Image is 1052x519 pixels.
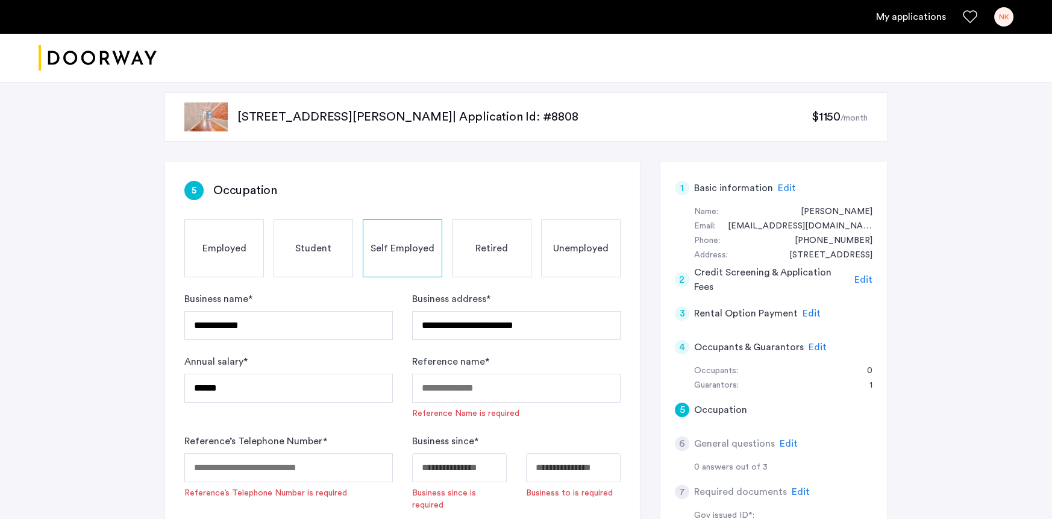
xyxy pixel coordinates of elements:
[694,461,872,475] div: 0 answers out of 3
[184,434,327,448] label: Reference’s Telephone Number *
[675,181,689,195] div: 1
[716,219,872,234] div: kriebeln10@gmail.com
[184,354,248,369] label: Annual salary *
[553,241,609,256] span: Unemployed
[412,487,507,511] span: Business since is required
[809,342,827,352] span: Edit
[694,248,728,263] div: Address:
[184,181,204,200] div: 5
[412,354,489,369] label: Reference name *
[854,275,872,285] span: Edit
[694,205,718,219] div: Name:
[778,183,796,193] span: Edit
[694,485,787,499] h5: Required documents
[694,364,738,379] div: Occupants:
[39,36,157,81] a: Cazamio logo
[963,10,977,24] a: Favorites
[412,434,478,448] label: Business since *
[675,436,689,451] div: 6
[857,379,872,393] div: 1
[694,403,747,417] h5: Occupation
[694,234,720,248] div: Phone:
[475,241,508,256] span: Retired
[855,364,872,379] div: 0
[777,248,872,263] div: 410 Edgeworth Lane
[694,306,798,321] h5: Rental Option Payment
[694,181,773,195] h5: Basic information
[526,487,621,499] span: Business to is required
[412,292,490,306] label: Business address *
[202,241,246,256] span: Employed
[675,272,689,287] div: 2
[526,453,621,482] input: Available date
[675,403,689,417] div: 5
[694,340,804,354] h5: Occupants & Guarantors
[184,487,393,499] span: Reference’s Telephone Number is required
[675,306,689,321] div: 3
[876,10,946,24] a: My application
[184,292,252,306] label: Business name *
[237,109,812,125] p: [STREET_ADDRESS][PERSON_NAME] | Application Id: #8808
[184,102,228,131] img: apartment
[694,436,775,451] h5: General questions
[783,234,872,248] div: +14129089060
[412,453,507,482] input: Available date
[295,241,331,256] span: Student
[694,265,850,294] h5: Credit Screening & Application Fees
[812,111,841,123] span: $1150
[371,241,434,256] span: Self Employed
[803,309,821,318] span: Edit
[694,219,716,234] div: Email:
[841,114,868,122] sub: /month
[694,379,739,393] div: Guarantors:
[412,407,621,420] span: Reference Name is required
[675,340,689,354] div: 4
[780,439,798,448] span: Edit
[675,485,689,499] div: 7
[994,7,1013,27] div: NK
[213,182,277,199] h3: Occupation
[789,205,872,219] div: Nicole Kriebel
[39,36,157,81] img: logo
[792,487,810,497] span: Edit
